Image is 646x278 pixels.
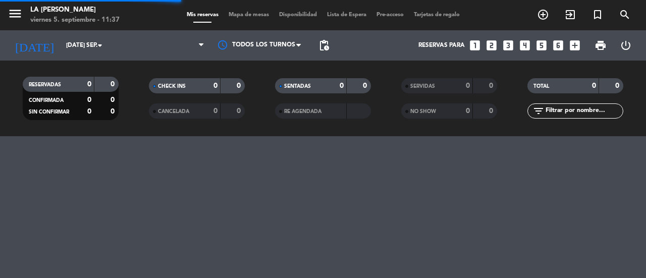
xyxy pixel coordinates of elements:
span: SENTADAS [284,84,311,89]
strong: 0 [466,82,470,89]
strong: 0 [363,82,369,89]
span: SIN CONFIRMAR [29,109,69,115]
strong: 0 [87,108,91,115]
strong: 0 [615,82,621,89]
strong: 0 [489,82,495,89]
button: menu [8,6,23,25]
strong: 0 [237,82,243,89]
i: add_box [568,39,581,52]
i: looks_5 [535,39,548,52]
i: arrow_drop_down [94,39,106,51]
span: Mis reservas [182,12,224,18]
div: LA [PERSON_NAME] [30,5,120,15]
span: print [595,39,607,51]
span: Mapa de mesas [224,12,274,18]
span: Lista de Espera [322,12,371,18]
strong: 0 [466,107,470,115]
strong: 0 [111,108,117,115]
i: looks_6 [552,39,565,52]
div: viernes 5. septiembre - 11:37 [30,15,120,25]
div: LOG OUT [613,30,638,61]
strong: 0 [340,82,344,89]
span: CONFIRMADA [29,98,64,103]
span: RE AGENDADA [284,109,321,114]
i: menu [8,6,23,21]
span: RESERVADAS [29,82,61,87]
i: exit_to_app [564,9,576,21]
span: CANCELADA [158,109,189,114]
span: CHECK INS [158,84,186,89]
i: filter_list [532,105,545,117]
strong: 0 [111,96,117,103]
i: looks_4 [518,39,531,52]
i: power_settings_new [620,39,632,51]
strong: 0 [489,107,495,115]
input: Filtrar por nombre... [545,105,623,117]
strong: 0 [87,81,91,88]
i: add_circle_outline [537,9,549,21]
span: TOTAL [533,84,549,89]
i: looks_one [468,39,481,52]
strong: 0 [87,96,91,103]
span: SERVIDAS [410,84,435,89]
span: Reservas para [418,42,465,49]
strong: 0 [237,107,243,115]
i: turned_in_not [591,9,604,21]
strong: 0 [213,107,218,115]
strong: 0 [592,82,596,89]
strong: 0 [111,81,117,88]
i: search [619,9,631,21]
span: Disponibilidad [274,12,322,18]
i: [DATE] [8,34,61,57]
span: Pre-acceso [371,12,409,18]
span: NO SHOW [410,109,436,114]
i: looks_two [485,39,498,52]
span: pending_actions [318,39,330,51]
strong: 0 [213,82,218,89]
span: Tarjetas de regalo [409,12,465,18]
i: looks_3 [502,39,515,52]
